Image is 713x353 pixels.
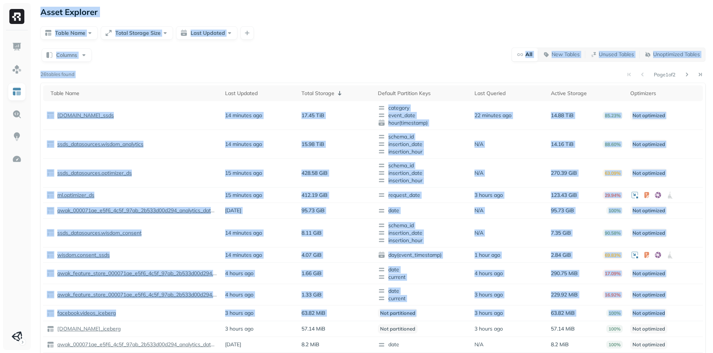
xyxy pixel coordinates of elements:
p: 3 hours ago [225,325,254,332]
p: 1 hour ago [474,252,500,259]
img: table [47,140,54,148]
img: Asset Explorer [12,87,22,97]
p: ssds_datasources.wisdom_analytics [56,141,143,148]
p: 16.92% [603,291,623,299]
a: [DOMAIN_NAME]_iceberg [54,325,121,332]
p: Not optimized [630,308,667,318]
a: ssds_datasources.optimizer_ds [54,170,132,177]
p: Asset Explorer [40,7,98,17]
p: 270.39 GiB [551,170,577,177]
p: Not optimized [630,111,667,120]
p: 4 hours ago [225,291,254,298]
img: table [47,270,54,277]
p: 26 tables found [40,71,75,78]
p: 428.58 GiB [301,170,328,177]
p: [DATE] [225,207,241,214]
p: 63.09% [603,169,623,177]
img: table [47,191,54,199]
p: 412.19 GiB [301,192,328,199]
p: 3 hours ago [474,310,503,317]
p: 8.11 GiB [301,229,322,237]
span: schema_id [378,222,467,229]
p: Unused Tables [599,51,634,58]
p: 100% [606,309,623,317]
p: All [525,51,533,58]
p: 29.94% [603,191,623,199]
span: insertion_date [378,169,467,177]
a: qwak_000071ae_e5f6_4c5f_97ab_2b533d00d294_analytics_data.single_inference [54,207,218,214]
span: current [378,295,467,302]
span: insertion_date [378,229,467,237]
p: 90.58% [603,229,623,237]
p: ssds_datasources.optimizer_ds [56,170,132,177]
p: 3 hours ago [474,291,503,298]
p: Page 1 of 2 [654,71,676,78]
img: Dashboard [12,42,22,52]
p: 123.43 GiB [551,192,577,199]
p: N/A [474,170,483,177]
p: N/A [474,207,483,214]
img: Ryft [9,9,24,24]
img: Insights [12,132,22,141]
a: facebook.videos_iceberg [54,310,116,317]
p: 57.14 MiB [551,325,575,332]
p: qwak_feature_store_000071ae_e5f6_4c5f_97ab_2b533d00d294.offline_feature_store_arpumizer_user_leve... [56,270,218,277]
p: 100% [606,207,623,214]
a: qwak_000071ae_e5f6_4c5f_97ab_2b533d00d294_analytics_data.multi_inference [54,341,218,348]
a: ssds_datasources.wisdom_consent [54,229,142,237]
span: category [378,104,467,112]
p: ssds_datasources.wisdom_consent [56,229,142,237]
span: current [378,273,467,281]
p: N/A [474,341,483,348]
span: date [378,266,467,273]
a: qwak_feature_store_000071ae_e5f6_4c5f_97ab_2b533d00d294.offline_feature_store_arpumizer_user_leve... [54,270,218,277]
a: wisdom.consent_ssds [54,252,110,259]
img: table [47,112,54,119]
p: 14 minutes ago [225,229,262,237]
img: Query Explorer [12,109,22,119]
a: [DOMAIN_NAME]_ssds [54,112,114,119]
p: 14 minutes ago [225,112,262,119]
p: 14.16 TiB [551,141,574,148]
a: ml.optimizer_ds [54,192,94,199]
p: 15.98 TiB [301,141,324,148]
span: schema_id [378,162,467,169]
p: 8.2 MiB [551,341,569,348]
p: 95.73 GiB [551,207,574,214]
p: 4 hours ago [474,270,503,277]
p: 17.09% [603,270,623,277]
p: Not partitioned [378,324,418,334]
p: 4 hours ago [225,270,254,277]
div: Optimizers [630,90,699,97]
p: Not optimized [630,324,667,334]
div: Last Queried [474,90,543,97]
p: qwak_000071ae_e5f6_4c5f_97ab_2b533d00d294_analytics_data.single_inference [56,207,218,214]
p: 88.60% [603,140,623,148]
img: Optimization [12,154,22,164]
p: New Tables [552,51,580,58]
span: insertion_date [378,140,467,148]
p: N/A [474,141,483,148]
p: 85.23% [603,112,623,119]
span: day(event_timestamp) [378,251,467,259]
p: 17.45 TiB [301,112,324,119]
p: 290.75 MiB [551,270,578,277]
p: 15 minutes ago [225,170,262,177]
p: [DOMAIN_NAME]_ssds [56,112,114,119]
img: table [47,310,54,317]
p: 100% [606,341,623,349]
p: Unoptimized Tables [653,51,700,58]
button: Columns [42,48,92,62]
button: Last Updated [176,26,237,40]
p: Not optimized [630,168,667,178]
p: qwak_000071ae_e5f6_4c5f_97ab_2b533d00d294_analytics_data.multi_inference [56,341,218,348]
p: 229.92 MiB [551,291,578,298]
span: date [378,341,467,349]
img: table [47,325,54,333]
p: 1.66 GiB [301,270,322,277]
p: wisdom.consent_ssds [56,252,110,259]
img: Unity [12,331,22,342]
span: date [378,207,467,214]
p: Not optimized [630,206,667,215]
p: 63.82 MiB [551,310,575,317]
